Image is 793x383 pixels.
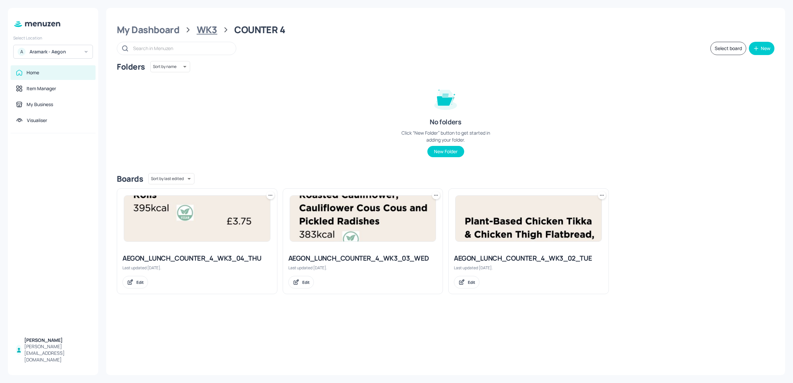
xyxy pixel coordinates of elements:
[150,60,190,73] div: Sort by name
[454,254,603,263] div: AEGON_LUNCH_COUNTER_4_WK3_02_TUE
[13,35,93,41] div: Select Location
[234,24,285,36] div: COUNTER 4
[24,343,90,363] div: [PERSON_NAME][EMAIL_ADDRESS][DOMAIN_NAME]
[122,254,272,263] div: AEGON_LUNCH_COUNTER_4_WK3_04_THU
[27,117,47,124] div: Visualiser
[133,43,229,53] input: Search in Menuzen
[124,196,270,241] img: 2025-08-10-175485118381016pdvhxbfhj.jpeg
[30,48,80,55] div: Aramark - Aegon
[454,265,603,271] div: Last updated [DATE].
[302,280,310,285] div: Edit
[468,280,475,285] div: Edit
[430,117,461,127] div: No folders
[27,85,56,92] div: Item Manager
[396,129,495,143] div: Click “New Folder” button to get started in adding your folder.
[761,46,770,51] div: New
[288,254,438,263] div: AEGON_LUNCH_COUNTER_4_WK3_03_WED
[122,265,272,271] div: Last updated [DATE].
[197,24,217,36] div: WK3
[27,101,53,108] div: My Business
[136,280,144,285] div: Edit
[18,48,26,56] div: A
[290,196,436,241] img: 2025-08-10-1754838594575g83fmaz8ii.jpeg
[749,42,774,55] button: New
[288,265,438,271] div: Last updated [DATE].
[27,69,39,76] div: Home
[429,82,462,115] img: folder-empty
[117,173,143,184] div: Boards
[117,24,180,36] div: My Dashboard
[710,42,746,55] button: Select board
[24,337,90,344] div: [PERSON_NAME]
[148,172,194,185] div: Sort by last edited
[427,146,464,157] button: New Folder
[117,61,145,72] div: Folders
[456,196,602,241] img: 2025-08-10-1754838325347ad6q98b4uqn.jpeg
